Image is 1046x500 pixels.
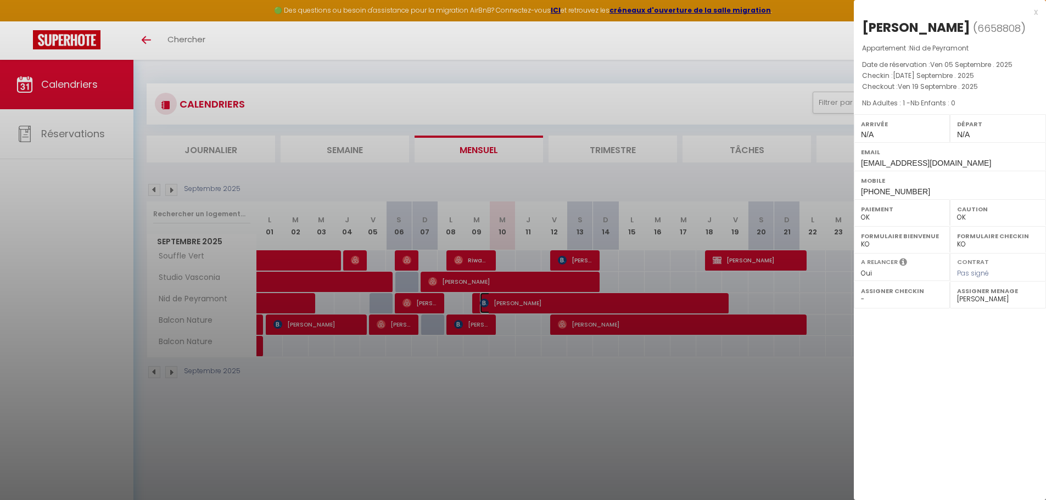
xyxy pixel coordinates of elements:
[893,71,974,80] span: [DATE] Septembre . 2025
[862,98,955,108] span: Nb Adultes : 1 -
[861,147,1039,158] label: Email
[957,268,989,278] span: Pas signé
[861,175,1039,186] label: Mobile
[861,285,943,296] label: Assigner Checkin
[999,451,1038,492] iframe: Chat
[957,119,1039,130] label: Départ
[899,257,907,269] i: Sélectionner OUI si vous souhaiter envoyer les séquences de messages post-checkout
[861,119,943,130] label: Arrivée
[977,21,1021,35] span: 6658808
[862,70,1038,81] p: Checkin :
[861,204,943,215] label: Paiement
[861,130,874,139] span: N/A
[909,43,969,53] span: Nid de Peyramont
[957,285,1039,296] label: Assigner Menage
[862,59,1038,70] p: Date de réservation :
[957,204,1039,215] label: Caution
[854,5,1038,19] div: x
[973,20,1026,36] span: ( )
[957,130,970,139] span: N/A
[957,231,1039,241] label: Formulaire Checkin
[910,98,955,108] span: Nb Enfants : 0
[861,257,898,267] label: A relancer
[862,43,1038,54] p: Appartement :
[861,187,930,196] span: [PHONE_NUMBER]
[930,60,1013,69] span: Ven 05 Septembre . 2025
[898,82,978,91] span: Ven 19 Septembre . 2025
[862,81,1038,92] p: Checkout :
[861,159,991,167] span: [EMAIL_ADDRESS][DOMAIN_NAME]
[957,257,989,265] label: Contrat
[9,4,42,37] button: Ouvrir le widget de chat LiveChat
[862,19,970,36] div: [PERSON_NAME]
[861,231,943,241] label: Formulaire Bienvenue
